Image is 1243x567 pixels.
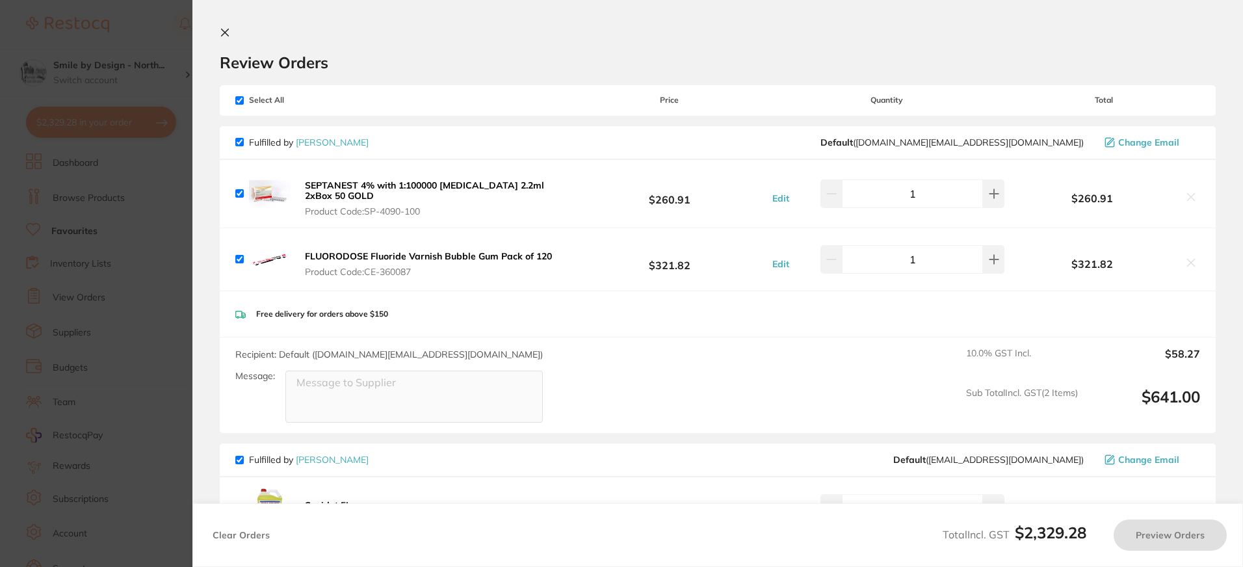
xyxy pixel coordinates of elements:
[249,455,369,465] p: Fulfilled by
[1015,523,1086,542] b: $2,329.28
[235,349,543,360] span: Recipient: Default ( [DOMAIN_NAME][EMAIL_ADDRESS][DOMAIN_NAME] )
[209,520,274,551] button: Clear Orders
[573,248,766,272] b: $321.82
[1088,348,1200,376] output: $58.27
[768,192,793,204] button: Edit
[573,96,766,105] span: Price
[820,137,853,148] b: Default
[301,499,395,527] button: Sonidet 5L Product Code:SONI5
[1007,96,1200,105] span: Total
[256,310,388,319] p: Free delivery for orders above $150
[966,348,1078,376] span: 10.0 % GST Incl.
[573,181,766,205] b: $260.91
[893,454,926,466] b: Default
[573,497,766,521] b: $32.82
[1118,137,1179,148] span: Change Email
[1101,137,1200,148] button: Change Email
[296,454,369,466] a: [PERSON_NAME]
[235,96,365,105] span: Select All
[301,250,556,278] button: FLUORODOSE Fluoride Varnish Bubble Gum Pack of 120 Product Code:CE-360087
[249,137,369,148] p: Fulfilled by
[220,53,1216,72] h2: Review Orders
[1007,192,1177,204] b: $260.91
[766,96,1007,105] span: Quantity
[1118,455,1179,465] span: Change Email
[1114,520,1227,551] button: Preview Orders
[305,179,544,202] b: SEPTANEST 4% with 1:100000 [MEDICAL_DATA] 2.2ml 2xBox 50 GOLD
[296,137,369,148] a: [PERSON_NAME]
[1007,258,1177,270] b: $321.82
[943,528,1086,541] span: Total Incl. GST
[1101,454,1200,466] button: Change Email
[249,173,291,215] img: bm0yc2t2Zw
[305,250,552,262] b: FLUORODOSE Fluoride Varnish Bubble Gum Pack of 120
[301,179,573,217] button: SEPTANEST 4% with 1:100000 [MEDICAL_DATA] 2.2ml 2xBox 50 GOLD Product Code:SP-4090-100
[235,371,275,382] label: Message:
[768,258,793,270] button: Edit
[249,488,291,529] img: NDRhMXhjMA
[249,239,291,280] img: Nm13a2c0bQ
[305,206,569,217] span: Product Code: SP-4090-100
[893,455,1084,465] span: save@adamdental.com.au
[966,388,1078,423] span: Sub Total Incl. GST ( 2 Items)
[1088,388,1200,423] output: $641.00
[305,267,552,277] span: Product Code: CE-360087
[820,137,1084,148] span: customer.care@henryschein.com.au
[305,499,351,511] b: Sonidet 5L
